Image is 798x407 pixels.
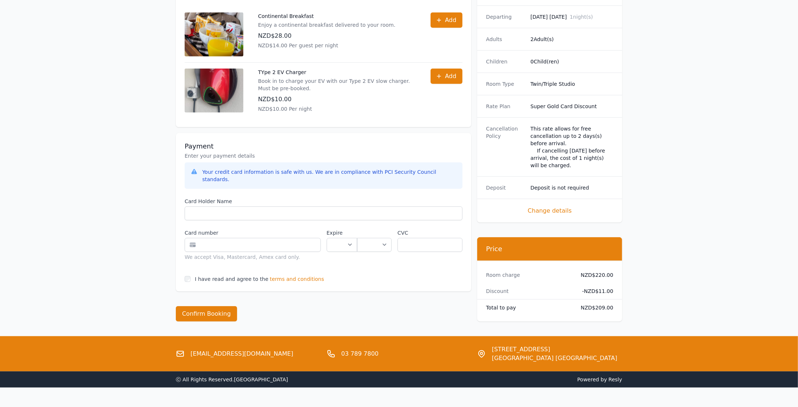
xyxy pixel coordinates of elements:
dt: Discount [486,287,569,295]
label: Expire [327,229,357,236]
h3: Payment [185,142,463,151]
span: Change details [486,206,613,215]
dt: Adults [486,36,525,43]
p: NZD$10.00 [258,95,416,104]
a: 03 789 7800 [341,349,379,358]
p: Enter your payment details [185,152,463,159]
dd: Super Gold Card Discount [530,103,613,110]
dt: Departing [486,13,525,21]
dt: Children [486,58,525,65]
span: [GEOGRAPHIC_DATA] [GEOGRAPHIC_DATA] [492,354,617,363]
dt: Rate Plan [486,103,525,110]
p: Continental Breakfast [258,12,395,20]
dd: NZD$209.00 [575,304,613,311]
span: Add [445,72,456,81]
p: Enjoy a continental breakfast delivered to your room. [258,21,395,29]
dd: NZD$220.00 [575,271,613,279]
label: Card number [185,229,321,236]
p: NZD$28.00 [258,32,395,40]
p: TYpe 2 EV Charger [258,69,416,76]
dd: Deposit is not required [530,184,613,191]
dd: 2 Adult(s) [530,36,613,43]
span: terms and conditions [270,275,324,283]
img: Continental Breakfast [185,12,243,56]
dt: Deposit [486,184,525,191]
dd: [DATE] [DATE] [530,13,613,21]
dt: Room Type [486,80,525,88]
dt: Cancellation Policy [486,125,525,169]
a: [EMAIL_ADDRESS][DOMAIN_NAME] [191,349,293,358]
div: We accept Visa, Mastercard, Amex card only. [185,253,321,261]
div: Your credit card information is safe with us. We are in compliance with PCI Security Council stan... [202,168,457,183]
button: Confirm Booking [176,306,237,322]
label: . [357,229,392,236]
dd: Twin/Triple Studio [530,80,613,88]
span: [STREET_ADDRESS] [492,345,617,354]
dt: Room charge [486,271,569,279]
span: Add [445,16,456,25]
dd: 0 Child(ren) [530,58,613,65]
h3: Price [486,245,613,253]
dt: Total to pay [486,304,569,311]
label: Card Holder Name [185,198,463,205]
p: NZD$10.00 Per night [258,105,416,113]
span: 1 night(s) [570,14,593,20]
button: Add [431,12,463,28]
span: Powered by [402,376,622,383]
div: This rate allows for free cancellation up to 2 days(s) before arrival. If cancelling [DATE] befor... [530,125,613,169]
label: I have read and agree to the [195,276,268,282]
p: NZD$14.00 Per guest per night [258,42,395,49]
dd: - NZD$11.00 [575,287,613,295]
button: Add [431,69,463,84]
img: TYpe 2 EV Charger [185,69,243,113]
a: Resly [609,377,622,382]
span: ⓒ All Rights Reserved. [GEOGRAPHIC_DATA] [176,377,288,382]
p: Book in to charge your EV with our Type 2 EV slow charger. Must be pre-booked. [258,77,416,92]
label: CVC [398,229,463,236]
